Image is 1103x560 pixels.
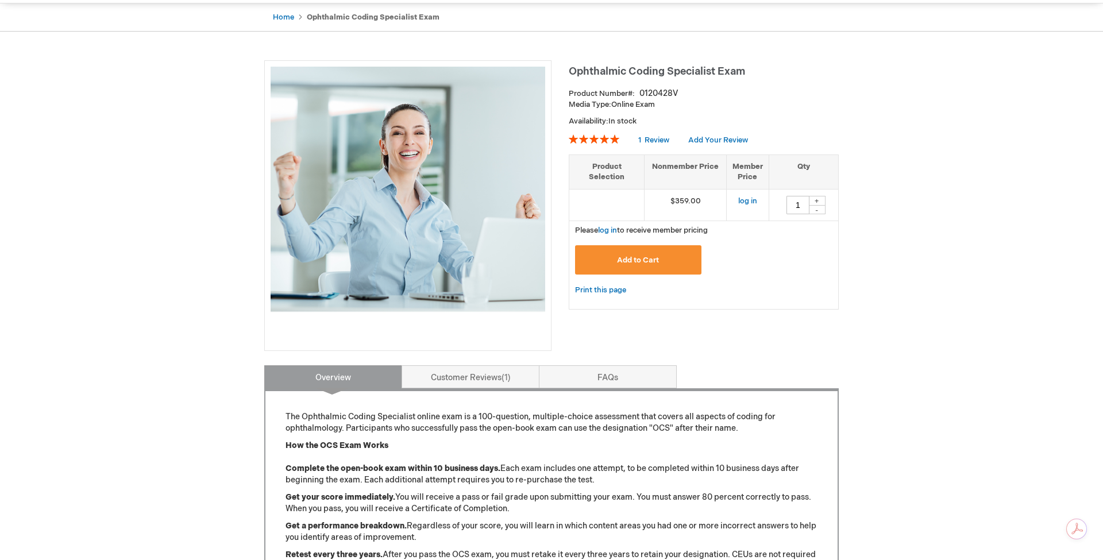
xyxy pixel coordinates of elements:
div: - [808,205,826,214]
button: Add to Cart [575,245,701,275]
strong: Product Number [569,89,635,98]
span: Review [645,136,669,145]
span: 1 [638,136,641,145]
strong: Get a performance breakdown. [286,521,407,531]
p: The Ophthalmic Coding Specialist online exam is a 100-question, multiple-choice assessment that c... [286,411,817,434]
a: Overview [264,365,402,388]
strong: Retest every three years. [286,550,383,559]
span: In stock [608,117,637,126]
div: 0120428V [639,88,678,99]
a: 1 Review [638,136,671,145]
img: Ophthalmic Coding Specialist Exam [271,67,545,341]
strong: Get your score immediately. [286,492,395,502]
span: Please to receive member pricing [575,226,708,235]
span: Add to Cart [617,256,659,265]
strong: Complete the open-book exam within 10 business days. [286,464,500,473]
a: log in [738,196,757,206]
strong: Media Type: [569,100,611,109]
p: Availability: [569,116,839,127]
th: Qty [769,155,838,189]
a: Customer Reviews1 [402,365,539,388]
span: 1 [502,373,511,383]
th: Member Price [726,155,769,189]
a: log in [598,226,617,235]
th: Nonmember Price [645,155,727,189]
strong: Ophthalmic Coding Specialist Exam [307,13,439,22]
div: + [808,196,826,206]
a: Print this page [575,283,626,298]
span: Ophthalmic Coding Specialist Exam [569,65,745,78]
a: Add Your Review [688,136,748,145]
a: Home [273,13,294,22]
p: Each exam includes one attempt, to be completed within 10 business days after beginning the exam.... [286,440,817,486]
strong: How the OCS Exam Works [286,441,388,450]
p: Online Exam [569,99,839,110]
p: You will receive a pass or fail grade upon submitting your exam. You must answer 80 percent corre... [286,492,817,515]
p: Regardless of your score, you will learn in which content areas you had one or more incorrect ans... [286,520,817,543]
th: Product Selection [569,155,645,189]
a: FAQs [539,365,677,388]
td: $359.00 [645,189,727,221]
input: Qty [786,196,809,214]
div: 100% [569,134,619,144]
